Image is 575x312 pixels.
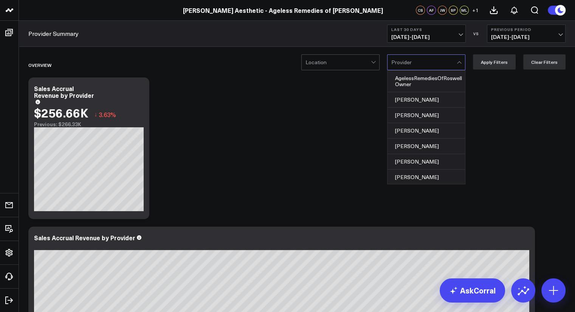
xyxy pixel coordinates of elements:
div: ML [460,6,469,15]
span: [DATE] - [DATE] [391,34,462,40]
div: AgelessRemediesOfRoswell Owner [387,71,465,92]
span: + 1 [472,8,479,13]
div: [PERSON_NAME] [387,92,465,108]
span: 3.63% [99,110,116,119]
div: CS [416,6,425,15]
button: Last 30 Days[DATE]-[DATE] [387,25,466,43]
a: Provider Summary [28,29,79,38]
button: +1 [471,6,480,15]
span: ↓ [94,110,97,119]
div: VS [470,31,483,36]
span: [DATE] - [DATE] [491,34,561,40]
button: Previous Period[DATE]-[DATE] [487,25,566,43]
div: [PERSON_NAME] [387,170,465,185]
b: Last 30 Days [391,27,462,32]
div: [PERSON_NAME] [387,123,465,139]
div: JW [438,6,447,15]
div: $256.66K [34,106,88,119]
div: SP [449,6,458,15]
a: [PERSON_NAME] Aesthetic - Ageless Remedies of [PERSON_NAME] [183,6,383,14]
a: AskCorral [440,278,505,303]
div: Previous: $266.33K [34,121,144,127]
div: [PERSON_NAME] [387,154,465,170]
button: Clear Filters [523,54,566,70]
div: [PERSON_NAME] [387,108,465,123]
div: Sales Accrual Revenue by Provider [34,84,94,99]
b: Previous Period [491,27,561,32]
div: Sales Accrual Revenue by Provider [34,233,135,242]
button: Apply Filters [473,54,516,70]
div: Overview [28,56,51,74]
div: AF [427,6,436,15]
div: [PERSON_NAME] [387,139,465,154]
